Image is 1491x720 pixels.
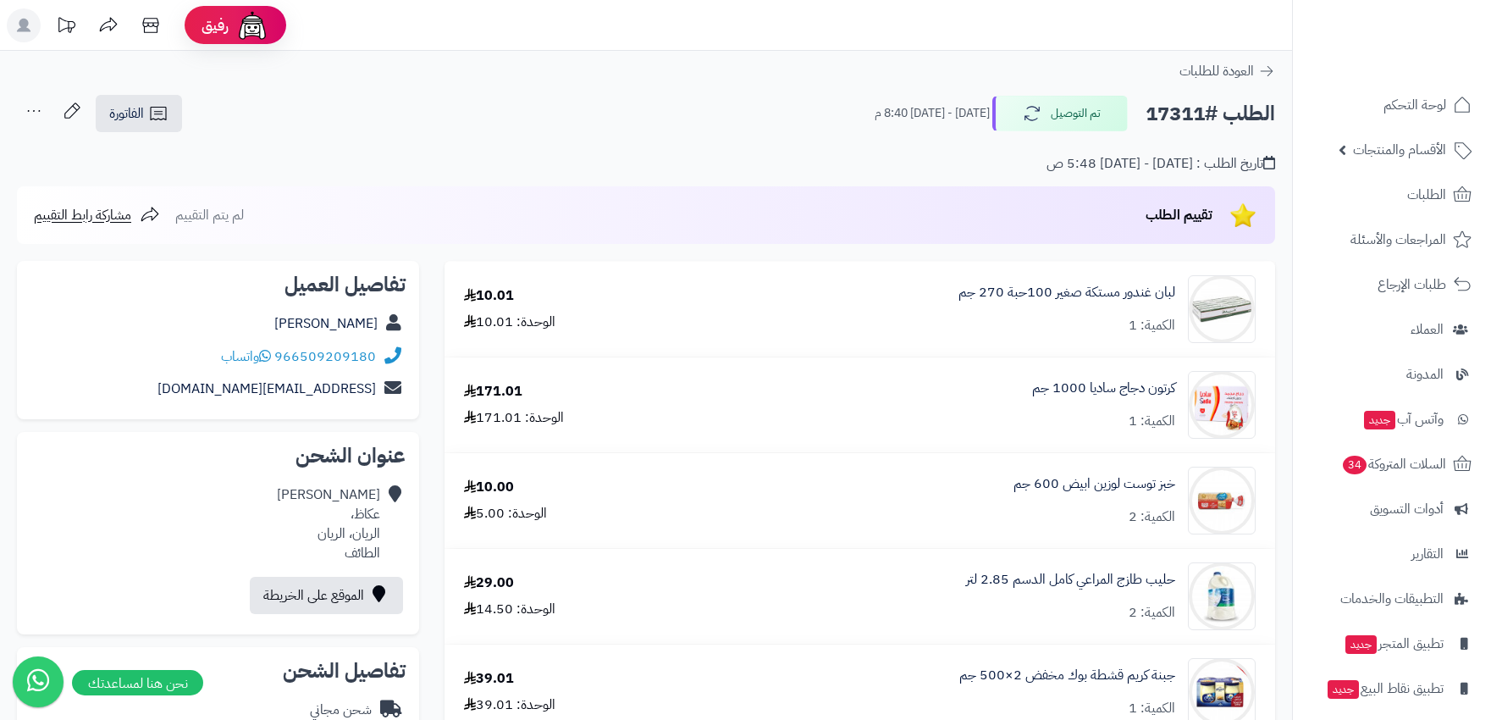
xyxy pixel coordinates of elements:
[464,313,555,332] div: الوحدة: 10.01
[34,205,160,225] a: مشاركة رابط التقييم
[464,695,555,715] div: الوحدة: 39.01
[1343,456,1367,474] span: 34
[1179,61,1254,81] span: العودة للطلبات
[1189,275,1255,343] img: 1664631413-8ba98025-ed0b-4607-97a9-9f2adb2e6b65.__CR0,0,600,600_PT0_SX300_V1___-90x90.jpg
[1303,534,1481,574] a: التقارير
[464,669,514,689] div: 39.01
[1129,603,1175,623] div: الكمية: 2
[1406,363,1444,386] span: المدونة
[1345,635,1377,654] span: جديد
[1303,399,1481,440] a: وآتس آبجديد
[175,205,244,225] span: لم يتم التقييم
[464,573,514,593] div: 29.00
[1303,444,1481,485] a: السلات المتروكة34
[464,382,522,402] div: 171.01
[202,15,229,36] span: رفيق
[875,105,990,122] small: [DATE] - [DATE] 8:40 م
[109,103,144,124] span: الفاتورة
[30,446,406,466] h2: عنوان الشحن
[1032,379,1175,398] a: كرتون دجاج ساديا 1000 جم
[1303,309,1481,350] a: العملاء
[1411,542,1444,566] span: التقارير
[250,577,403,614] a: الموقع على الخريطة
[1362,407,1444,431] span: وآتس آب
[1340,587,1444,611] span: التطبيقات والخدمات
[1189,467,1255,534] img: 1346161d17c4fed3312b52129efa6e1b84aa-90x90.jpg
[1411,318,1444,341] span: العملاء
[1303,174,1481,215] a: الطلبات
[1378,273,1446,296] span: طلبات الإرجاع
[1129,412,1175,431] div: الكمية: 1
[1179,61,1275,81] a: العودة للطلبات
[959,666,1175,685] a: جبنة كريم قشطة بوك مخفض 2×500 جم
[310,701,372,720] div: شحن مجاني
[464,504,547,523] div: الوحدة: 5.00
[221,346,271,367] a: واتساب
[1129,507,1175,527] div: الكمية: 2
[1383,93,1446,117] span: لوحة التحكم
[1046,154,1275,174] div: تاريخ الطلب : [DATE] - [DATE] 5:48 ص
[30,274,406,295] h2: تفاصيل العميل
[1326,677,1444,701] span: تطبيق نقاط البيع
[34,205,131,225] span: مشاركة رابط التقييم
[1303,354,1481,395] a: المدونة
[277,485,380,562] div: [PERSON_NAME] عكاظ، الريان، الريان الطائف
[1303,85,1481,125] a: لوحة التحكم
[958,283,1175,302] a: لبان غندور مستكة صغير 100حبة 270 جم
[1146,205,1212,225] span: تقييم الطلب
[1189,562,1255,630] img: 231687683956884d204b15f120a616788953-90x90.jpg
[274,346,376,367] a: 966509209180
[1303,623,1481,664] a: تطبيق المتجرجديد
[1129,316,1175,335] div: الكمية: 1
[464,478,514,497] div: 10.00
[1350,228,1446,252] span: المراجعات والأسئلة
[1303,489,1481,529] a: أدوات التسويق
[1353,138,1446,162] span: الأقسام والمنتجات
[1407,183,1446,207] span: الطلبات
[157,379,376,399] a: [EMAIL_ADDRESS][DOMAIN_NAME]
[1129,699,1175,718] div: الكمية: 1
[1146,97,1275,131] h2: الطلب #17311
[1364,411,1395,429] span: جديد
[992,96,1128,131] button: تم التوصيل
[274,313,378,334] a: [PERSON_NAME]
[1303,579,1481,619] a: التطبيقات والخدمات
[1303,219,1481,260] a: المراجعات والأسئلة
[235,8,269,42] img: ai-face.png
[1303,264,1481,305] a: طلبات الإرجاع
[45,8,87,47] a: تحديثات المنصة
[464,600,555,619] div: الوحدة: 14.50
[1328,680,1359,699] span: جديد
[464,408,564,428] div: الوحدة: 171.01
[1341,452,1446,476] span: السلات المتروكة
[1189,371,1255,439] img: 12098bb14236aa663b51cc43fe6099d0b61b-90x90.jpg
[96,95,182,132] a: الفاتورة
[1376,47,1475,83] img: logo-2.png
[1013,474,1175,494] a: خبز توست لوزين ابيض 600 جم
[1370,497,1444,521] span: أدوات التسويق
[966,570,1175,590] a: حليب طازج المراعي كامل الدسم 2.85 لتر
[1344,632,1444,656] span: تطبيق المتجر
[1303,668,1481,709] a: تطبيق نقاط البيعجديد
[30,661,406,681] h2: تفاصيل الشحن
[464,286,514,306] div: 10.01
